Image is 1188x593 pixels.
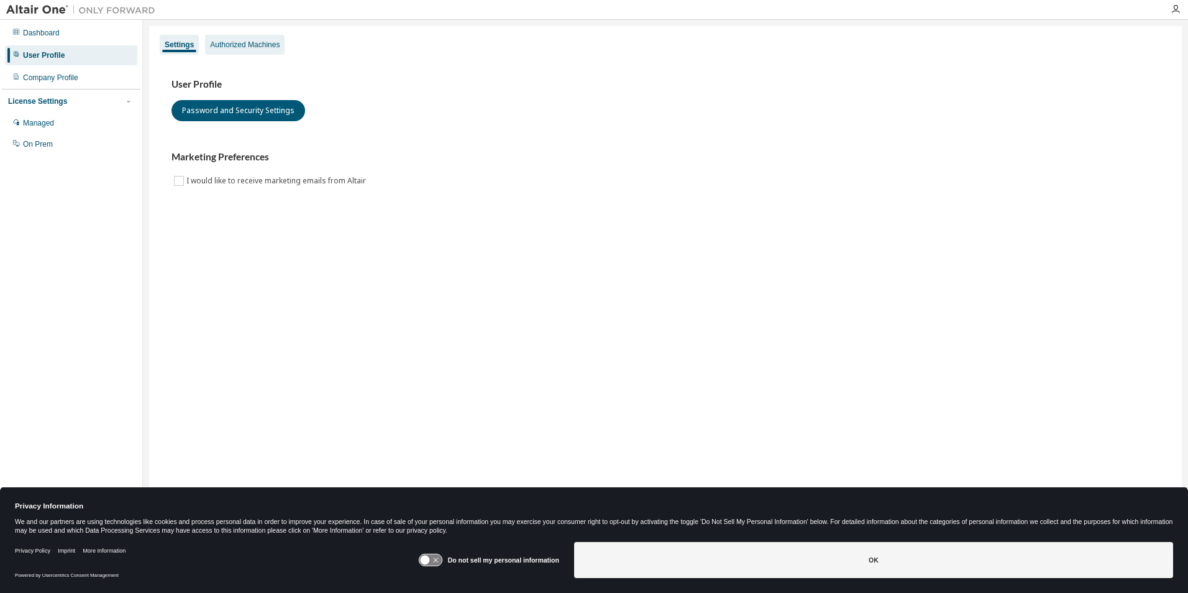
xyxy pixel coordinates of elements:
div: License Settings [8,96,67,106]
div: User Profile [23,50,65,60]
h3: Marketing Preferences [171,151,1159,163]
div: On Prem [23,139,53,149]
div: Dashboard [23,28,60,38]
div: Managed [23,118,54,128]
div: Company Profile [23,73,78,83]
button: Password and Security Settings [171,100,305,121]
img: Altair One [6,4,162,16]
label: I would like to receive marketing emails from Altair [186,173,368,188]
div: Settings [165,40,194,50]
h3: User Profile [171,78,1159,91]
div: Authorized Machines [210,40,280,50]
